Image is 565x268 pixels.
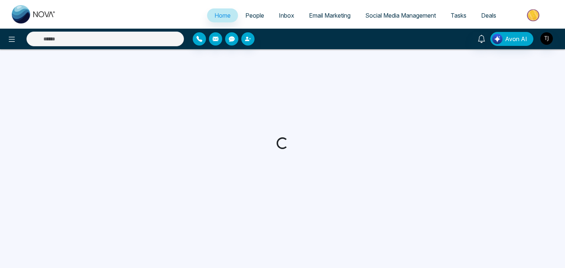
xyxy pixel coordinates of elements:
a: Deals [474,8,504,22]
img: Lead Flow [492,34,502,44]
img: Nova CRM Logo [12,5,56,23]
img: Market-place.gif [507,7,561,23]
a: People [238,8,271,22]
img: User Avatar [540,32,553,45]
a: Inbox [271,8,302,22]
span: People [245,12,264,19]
a: Email Marketing [302,8,358,22]
span: Deals [481,12,496,19]
span: Tasks [451,12,466,19]
span: Avon AI [505,35,527,43]
span: Home [214,12,231,19]
button: Avon AI [490,32,533,46]
span: Inbox [279,12,294,19]
a: Home [207,8,238,22]
a: Social Media Management [358,8,443,22]
span: Social Media Management [365,12,436,19]
span: Email Marketing [309,12,351,19]
a: Tasks [443,8,474,22]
